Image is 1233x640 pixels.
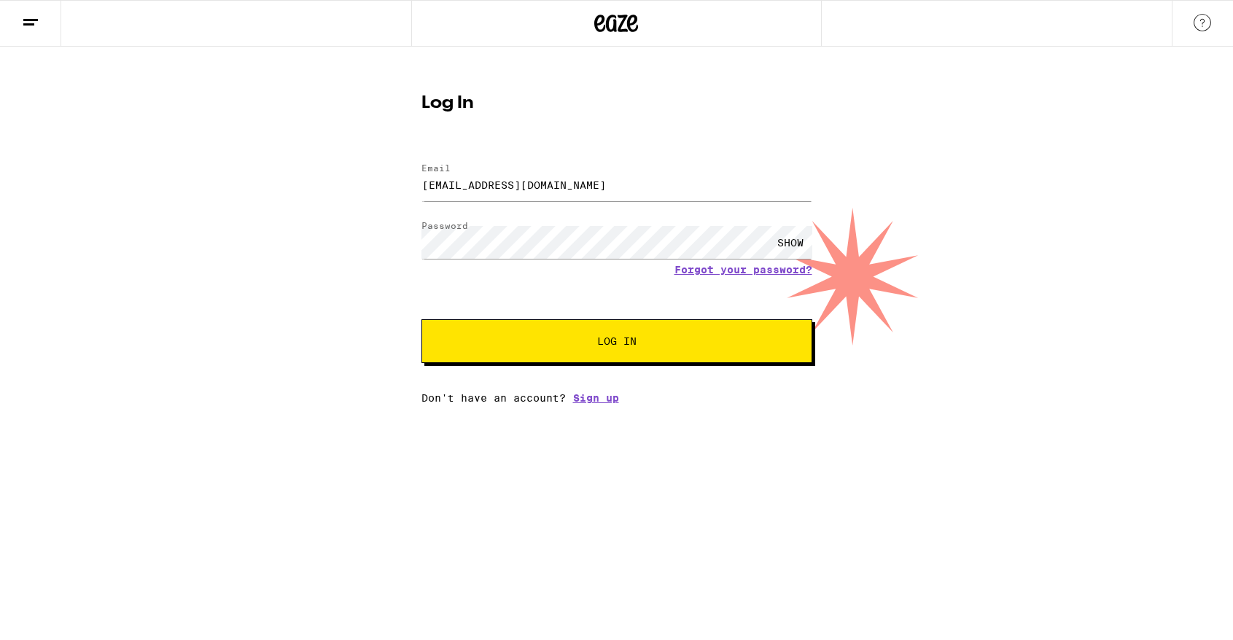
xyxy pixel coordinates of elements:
iframe: Opens a widget where you can find more information [1139,596,1218,633]
label: Email [421,163,451,173]
div: SHOW [769,226,812,259]
label: Password [421,221,468,230]
button: Log In [421,319,812,363]
span: Log In [597,336,637,346]
input: Email [421,168,812,201]
h1: Log In [421,95,812,112]
a: Forgot your password? [674,264,812,276]
div: Don't have an account? [421,392,812,404]
a: Sign up [573,392,619,404]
